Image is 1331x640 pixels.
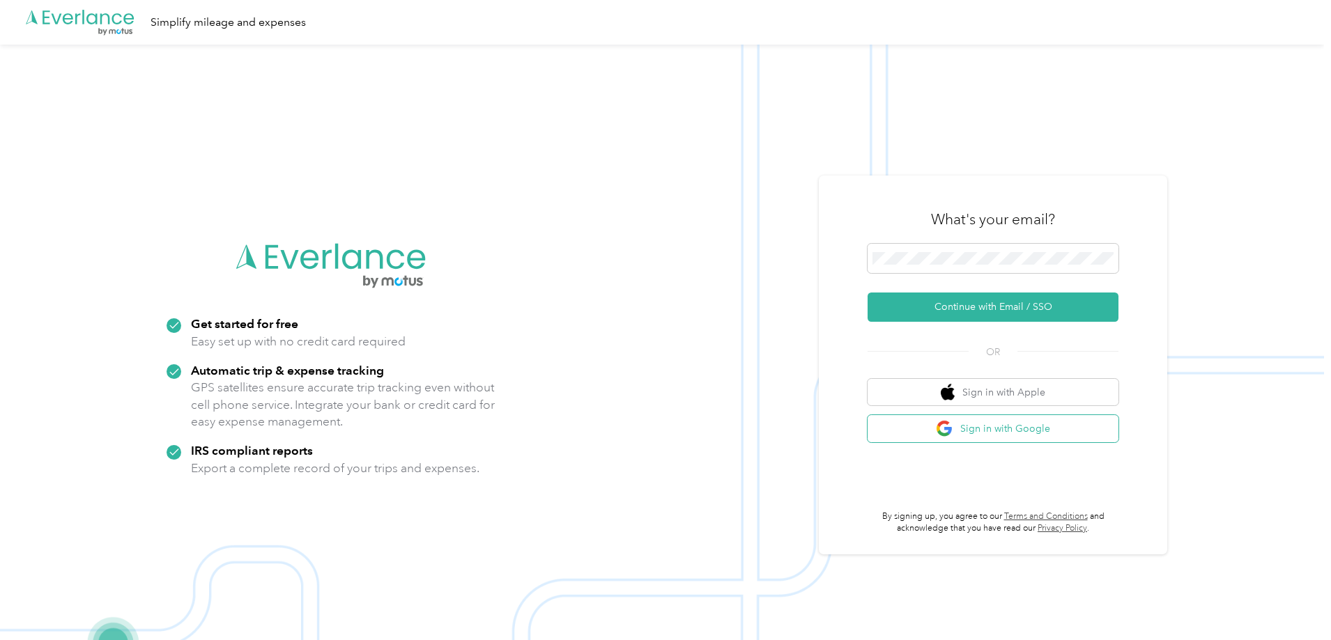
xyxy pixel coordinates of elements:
[931,210,1055,229] h3: What's your email?
[191,363,384,377] strong: Automatic trip & expense tracking
[191,316,298,331] strong: Get started for free
[868,292,1118,322] button: Continue with Email / SSO
[868,379,1118,406] button: apple logoSign in with Apple
[941,384,955,401] img: apple logo
[191,443,313,458] strong: IRS compliant reports
[1004,511,1088,522] a: Terms and Conditions
[191,460,479,477] p: Export a complete record of your trips and expenses.
[868,510,1118,535] p: By signing up, you agree to our and acknowledge that you have read our .
[969,345,1017,359] span: OR
[868,415,1118,442] button: google logoSign in with Google
[936,420,953,437] img: google logo
[1038,523,1087,533] a: Privacy Policy
[191,333,406,350] p: Easy set up with no credit card required
[151,14,306,31] div: Simplify mileage and expenses
[191,379,495,430] p: GPS satellites ensure accurate trip tracking even without cell phone service. Integrate your bank...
